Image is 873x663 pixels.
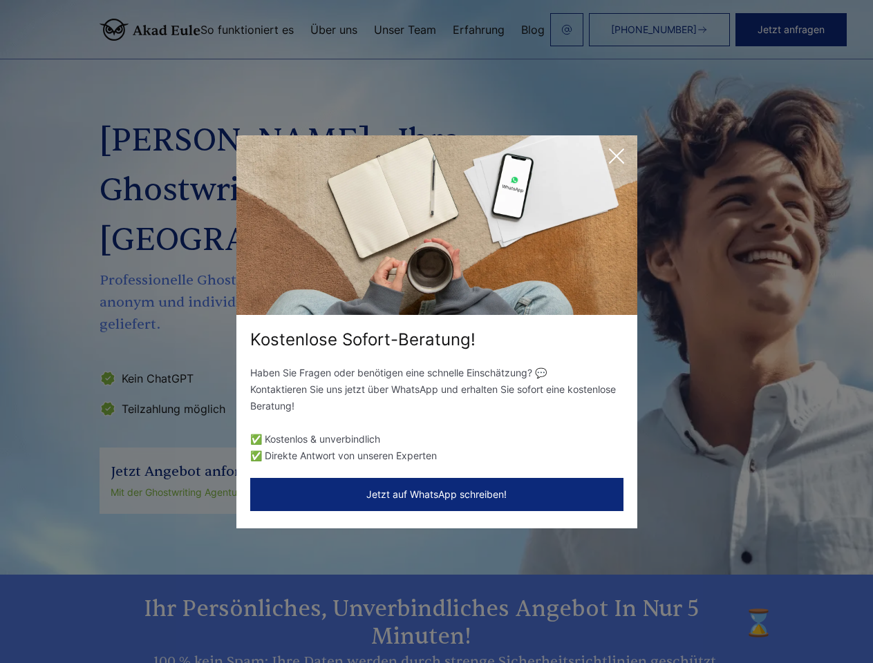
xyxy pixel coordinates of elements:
li: ✅ Direkte Antwort von unseren Experten [250,448,623,464]
button: Jetzt auf WhatsApp schreiben! [250,478,623,511]
img: exit [236,135,637,315]
div: Kostenlose Sofort-Beratung! [236,329,637,351]
li: ✅ Kostenlos & unverbindlich [250,431,623,448]
p: Haben Sie Fragen oder benötigen eine schnelle Einschätzung? 💬 Kontaktieren Sie uns jetzt über Wha... [250,365,623,414]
